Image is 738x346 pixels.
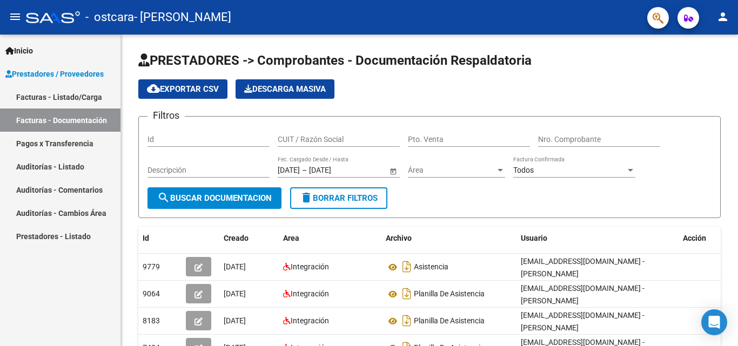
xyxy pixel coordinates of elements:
span: Buscar Documentacion [157,193,272,203]
span: Prestadores / Proveedores [5,68,104,80]
mat-icon: person [716,10,729,23]
span: Archivo [386,234,412,242]
span: Integración [291,316,329,325]
span: [DATE] [224,262,246,271]
span: 8183 [143,316,160,325]
span: Todos [513,166,534,174]
i: Descargar documento [400,285,414,302]
span: Acción [683,234,706,242]
span: [EMAIL_ADDRESS][DOMAIN_NAME] - [PERSON_NAME] [521,284,645,305]
input: Fecha inicio [278,166,300,175]
span: Planilla De Asistencia [414,317,485,325]
button: Borrar Filtros [290,187,387,209]
datatable-header-cell: Area [279,227,381,250]
span: PRESTADORES -> Comprobantes - Documentación Respaldatoria [138,53,532,68]
mat-icon: delete [300,191,313,204]
mat-icon: menu [9,10,22,23]
span: Exportar CSV [147,84,219,94]
input: Fecha fin [309,166,362,175]
span: [EMAIL_ADDRESS][DOMAIN_NAME] - [PERSON_NAME] [521,311,645,332]
span: Area [283,234,299,242]
datatable-header-cell: Archivo [381,227,516,250]
span: - ostcara [85,5,134,29]
datatable-header-cell: Id [138,227,182,250]
mat-icon: cloud_download [147,82,160,95]
h3: Filtros [147,108,185,123]
span: Asistencia [414,263,448,272]
span: Borrar Filtros [300,193,378,203]
span: [DATE] [224,289,246,298]
datatable-header-cell: Usuario [516,227,679,250]
span: Planilla De Asistencia [414,290,485,298]
div: Open Intercom Messenger [701,309,727,335]
button: Descarga Masiva [236,79,334,99]
i: Descargar documento [400,312,414,329]
span: Usuario [521,234,547,242]
span: Integración [291,289,329,298]
span: 9779 [143,262,160,271]
button: Open calendar [387,165,399,177]
span: Integración [291,262,329,271]
span: Id [143,234,149,242]
span: [EMAIL_ADDRESS][DOMAIN_NAME] - [PERSON_NAME] [521,257,645,278]
button: Buscar Documentacion [147,187,281,209]
span: Inicio [5,45,33,57]
span: Creado [224,234,249,242]
span: Descarga Masiva [244,84,326,94]
span: – [302,166,307,175]
mat-icon: search [157,191,170,204]
i: Descargar documento [400,258,414,275]
app-download-masive: Descarga masiva de comprobantes (adjuntos) [236,79,334,99]
span: 9064 [143,289,160,298]
span: Área [408,166,495,175]
span: - [PERSON_NAME] [134,5,231,29]
datatable-header-cell: Creado [219,227,279,250]
datatable-header-cell: Acción [679,227,733,250]
span: [DATE] [224,316,246,325]
button: Exportar CSV [138,79,227,99]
